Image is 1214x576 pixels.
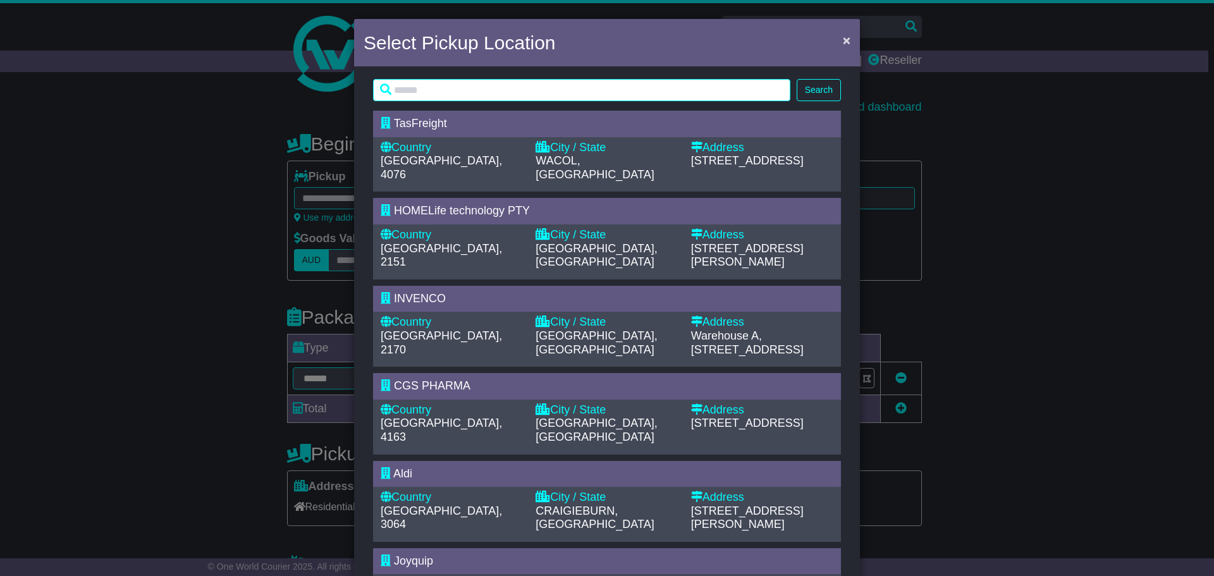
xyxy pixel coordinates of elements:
[536,141,678,155] div: City / State
[394,204,530,217] span: HOMELife technology PTY
[691,154,804,167] span: [STREET_ADDRESS]
[536,403,678,417] div: City / State
[691,417,804,429] span: [STREET_ADDRESS]
[691,403,833,417] div: Address
[536,491,678,505] div: City / State
[381,228,523,242] div: Country
[691,505,804,531] span: [STREET_ADDRESS][PERSON_NAME]
[381,491,523,505] div: Country
[381,505,502,531] span: [GEOGRAPHIC_DATA], 3064
[536,228,678,242] div: City / State
[364,28,556,57] h4: Select Pickup Location
[381,329,502,356] span: [GEOGRAPHIC_DATA], 2170
[536,329,657,356] span: [GEOGRAPHIC_DATA], [GEOGRAPHIC_DATA]
[536,417,657,443] span: [GEOGRAPHIC_DATA], [GEOGRAPHIC_DATA]
[691,141,833,155] div: Address
[381,417,502,443] span: [GEOGRAPHIC_DATA], 4163
[393,467,412,480] span: Aldi
[691,228,833,242] div: Address
[394,555,433,567] span: Joyquip
[691,329,762,342] span: Warehouse A,
[536,242,657,269] span: [GEOGRAPHIC_DATA], [GEOGRAPHIC_DATA]
[381,316,523,329] div: Country
[381,154,502,181] span: [GEOGRAPHIC_DATA], 4076
[394,292,446,305] span: INVENCO
[797,79,841,101] button: Search
[536,316,678,329] div: City / State
[381,141,523,155] div: Country
[536,505,654,531] span: CRAIGIEBURN, [GEOGRAPHIC_DATA]
[691,343,804,356] span: [STREET_ADDRESS]
[691,491,833,505] div: Address
[536,154,654,181] span: WACOL, [GEOGRAPHIC_DATA]
[691,316,833,329] div: Address
[381,403,523,417] div: Country
[394,117,447,130] span: TasFreight
[843,33,850,47] span: ×
[394,379,470,392] span: CGS PHARMA
[381,242,502,269] span: [GEOGRAPHIC_DATA], 2151
[691,242,804,269] span: [STREET_ADDRESS][PERSON_NAME]
[837,27,857,53] button: Close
